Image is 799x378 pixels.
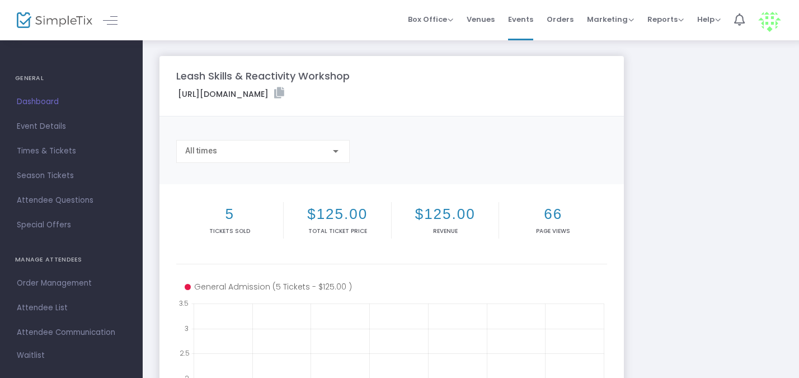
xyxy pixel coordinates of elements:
text: 3.5 [179,298,189,308]
text: 3 [185,323,189,333]
h4: MANAGE ATTENDEES [15,249,128,271]
h2: $125.00 [394,206,496,223]
span: Reports [647,14,684,25]
span: Special Offers [17,218,126,232]
span: Attendee List [17,301,126,315]
h2: 5 [178,206,281,223]
span: Orders [547,5,574,34]
span: All times [185,146,217,155]
span: Dashboard [17,95,126,109]
span: Event Details [17,119,126,134]
span: Attendee Questions [17,193,126,208]
span: Marketing [587,14,634,25]
p: Total Ticket Price [286,227,388,235]
p: Page Views [501,227,604,235]
span: Waitlist [17,350,45,361]
p: Revenue [394,227,496,235]
label: [URL][DOMAIN_NAME] [178,87,284,100]
p: Tickets sold [178,227,281,235]
span: Events [508,5,533,34]
span: Order Management [17,276,126,291]
span: Help [697,14,721,25]
span: Box Office [408,14,453,25]
text: 2.5 [180,348,190,358]
span: Attendee Communication [17,325,126,340]
h4: GENERAL [15,67,128,90]
span: Season Tickets [17,169,126,183]
m-panel-title: Leash Skills & Reactivity Workshop [176,68,350,83]
h2: $125.00 [286,206,388,223]
span: Venues [467,5,495,34]
h2: 66 [501,206,604,223]
span: Times & Tickets [17,144,126,158]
